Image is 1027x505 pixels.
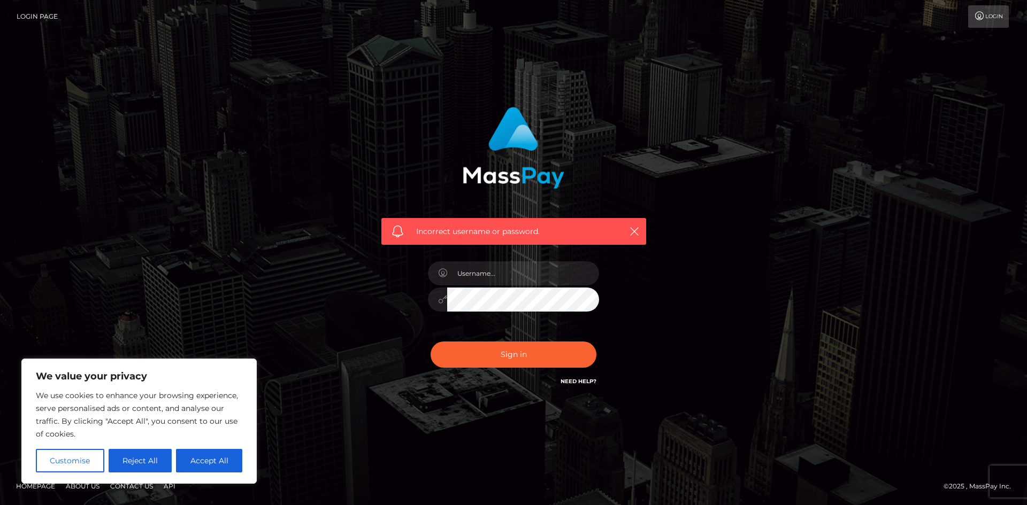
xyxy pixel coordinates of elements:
[176,449,242,472] button: Accept All
[944,480,1019,492] div: © 2025 , MassPay Inc.
[21,359,257,484] div: We value your privacy
[159,478,180,494] a: API
[561,378,596,385] a: Need Help?
[109,449,172,472] button: Reject All
[447,261,599,285] input: Username...
[62,478,104,494] a: About Us
[12,478,59,494] a: Homepage
[36,389,242,440] p: We use cookies to enhance your browsing experience, serve personalised ads or content, and analys...
[36,370,242,383] p: We value your privacy
[416,226,611,237] span: Incorrect username or password.
[36,449,104,472] button: Customise
[463,107,564,189] img: MassPay Login
[17,5,58,28] a: Login Page
[968,5,1009,28] a: Login
[431,341,596,368] button: Sign in
[106,478,157,494] a: Contact Us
